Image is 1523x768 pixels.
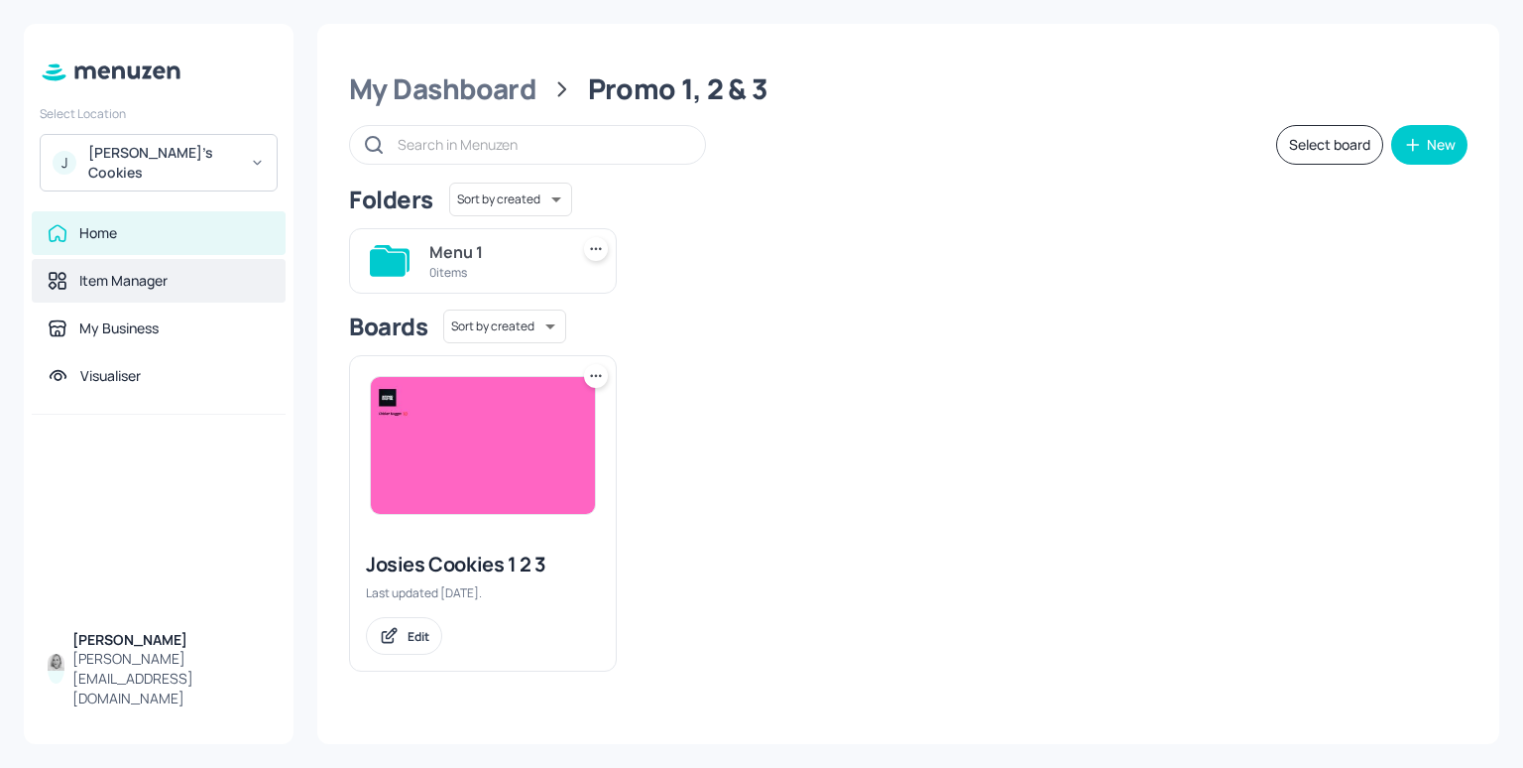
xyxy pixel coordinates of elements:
div: Folders [349,184,433,215]
div: J [53,151,76,175]
div: [PERSON_NAME][EMAIL_ADDRESS][DOMAIN_NAME] [72,649,270,708]
div: [PERSON_NAME] [72,630,270,650]
div: New [1427,138,1456,152]
div: My Business [79,319,159,338]
div: Item Manager [79,271,168,291]
div: [PERSON_NAME]'s Cookies [88,143,238,183]
div: Home [79,223,117,243]
input: Search in Menuzen [398,130,685,159]
div: Promo 1, 2 & 3 [588,71,768,107]
div: Josies Cookies 1 2 3 [366,551,600,578]
div: Sort by created [443,307,566,346]
div: My Dashboard [349,71,536,107]
button: New [1391,125,1467,165]
img: 2025-08-21-1755755989764tv8etummj7k.jpeg [371,377,595,514]
button: Select board [1276,125,1383,165]
div: Menu 1 [429,240,560,264]
div: Edit [408,628,429,645]
div: Visualiser [80,366,141,386]
img: ACg8ocKUKzSIX4RbAurpLUX4DfGJf582kSC0sdbRH0AkEj2Y87jFqxqm=s96-c [48,654,64,671]
div: Select Location [40,105,278,122]
div: 0 items [429,264,560,281]
div: Sort by created [449,180,572,219]
div: Last updated [DATE]. [366,584,600,601]
div: Boards [349,311,427,342]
